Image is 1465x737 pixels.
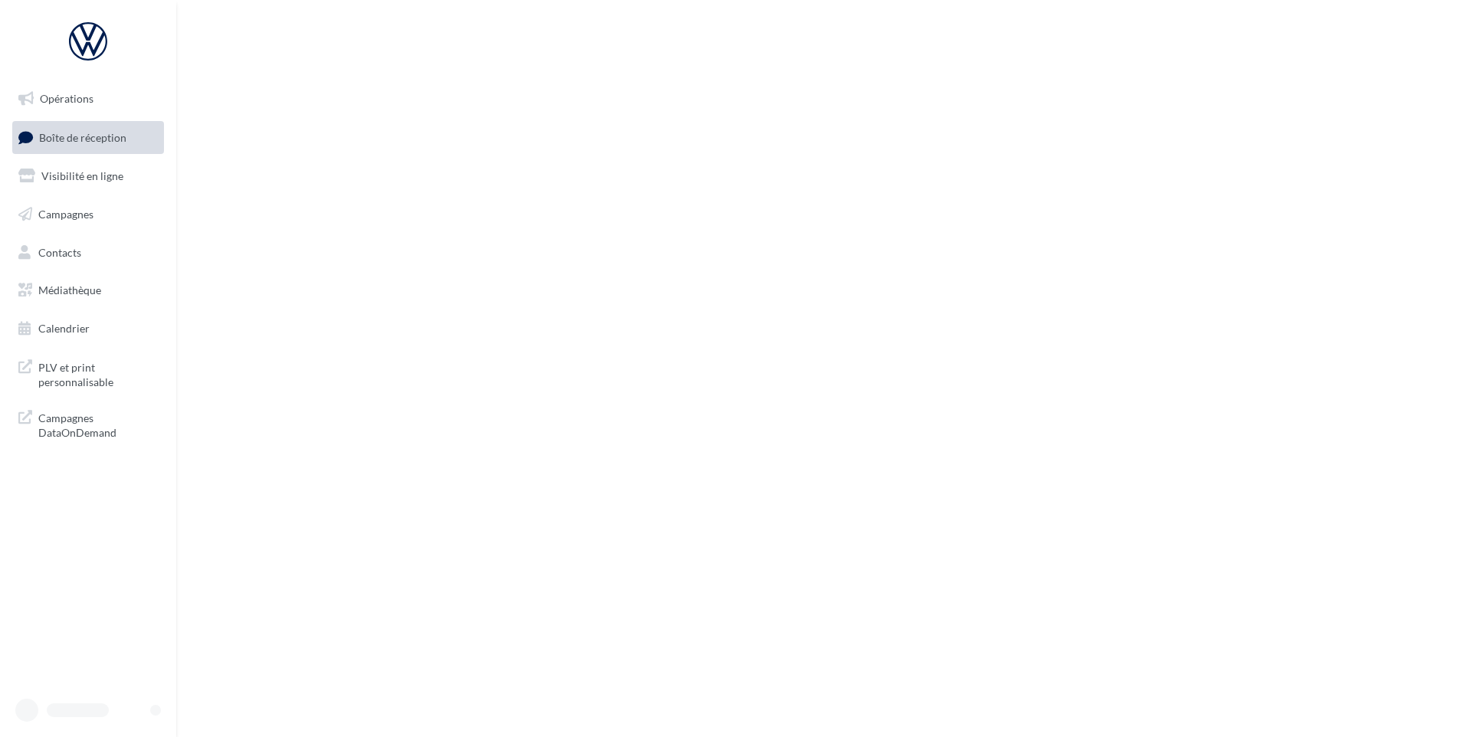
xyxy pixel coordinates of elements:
[38,322,90,335] span: Calendrier
[38,357,158,390] span: PLV et print personnalisable
[40,92,93,105] span: Opérations
[9,198,167,231] a: Campagnes
[41,169,123,182] span: Visibilité en ligne
[38,408,158,441] span: Campagnes DataOnDemand
[9,351,167,396] a: PLV et print personnalisable
[9,401,167,447] a: Campagnes DataOnDemand
[9,121,167,154] a: Boîte de réception
[38,208,93,221] span: Campagnes
[9,83,167,115] a: Opérations
[39,130,126,143] span: Boîte de réception
[9,313,167,345] a: Calendrier
[9,274,167,306] a: Médiathèque
[9,237,167,269] a: Contacts
[9,160,167,192] a: Visibilité en ligne
[38,245,81,258] span: Contacts
[38,283,101,296] span: Médiathèque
